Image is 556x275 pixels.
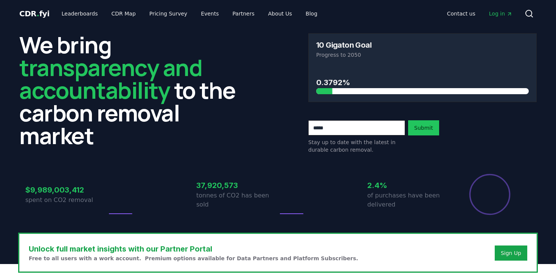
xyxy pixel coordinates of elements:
[29,255,358,262] p: Free to all users with a work account. Premium options available for Data Partners and Platform S...
[37,9,39,18] span: .
[227,7,261,20] a: Partners
[19,8,50,19] a: CDR.fyi
[367,191,449,209] p: of purchases have been delivered
[316,41,371,49] h3: 10 Gigaton Goal
[441,7,481,20] a: Contact us
[19,52,202,106] span: transparency and accountability
[143,7,193,20] a: Pricing Survey
[29,243,358,255] h3: Unlock full market insights with our Partner Portal
[316,77,529,88] h3: 0.3792%
[196,191,278,209] p: tonnes of CO2 has been sold
[25,196,107,205] p: spent on CO2 removal
[501,249,521,257] a: Sign Up
[106,7,142,20] a: CDR Map
[262,7,298,20] a: About Us
[19,9,50,18] span: CDR fyi
[483,7,519,20] a: Log in
[19,33,248,147] h2: We bring to the carbon removal market
[316,51,529,59] p: Progress to 2050
[196,180,278,191] h3: 37,920,573
[25,184,107,196] h3: $9,989,003,412
[367,180,449,191] h3: 2.4%
[408,120,439,135] button: Submit
[495,245,527,261] button: Sign Up
[56,7,104,20] a: Leaderboards
[308,138,405,154] p: Stay up to date with the latest in durable carbon removal.
[489,10,513,17] span: Log in
[469,173,511,216] div: Percentage of sales delivered
[56,7,323,20] nav: Main
[300,7,323,20] a: Blog
[441,7,519,20] nav: Main
[195,7,225,20] a: Events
